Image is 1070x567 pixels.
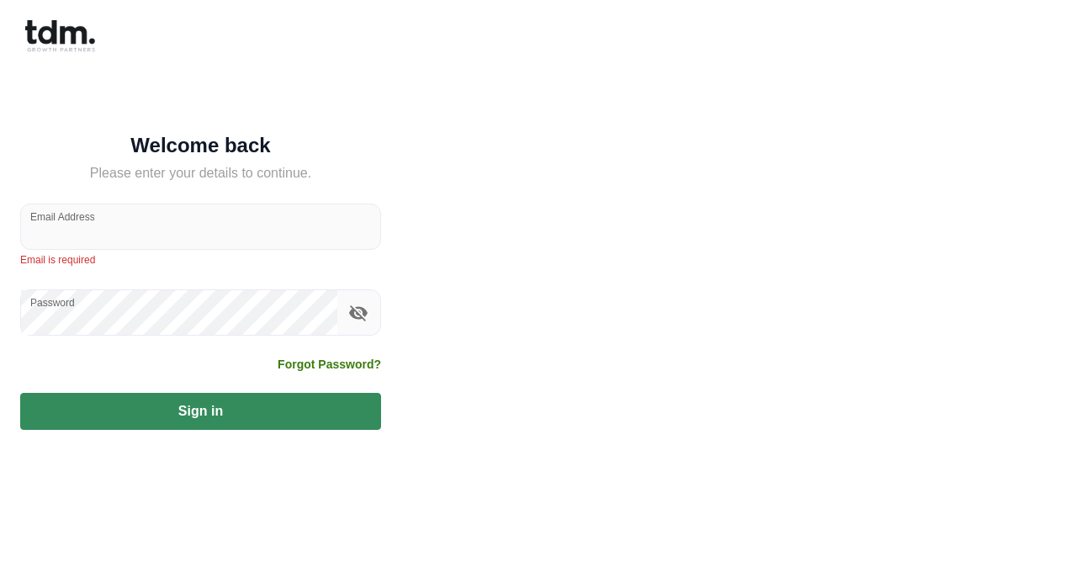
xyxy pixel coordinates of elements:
label: Password [30,295,75,310]
p: Email is required [20,252,381,269]
h5: Please enter your details to continue. [20,163,381,183]
h5: Welcome back [20,137,381,154]
a: Forgot Password? [278,356,381,373]
label: Email Address [30,209,95,224]
button: toggle password visibility [344,299,373,327]
button: Sign in [20,393,381,430]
